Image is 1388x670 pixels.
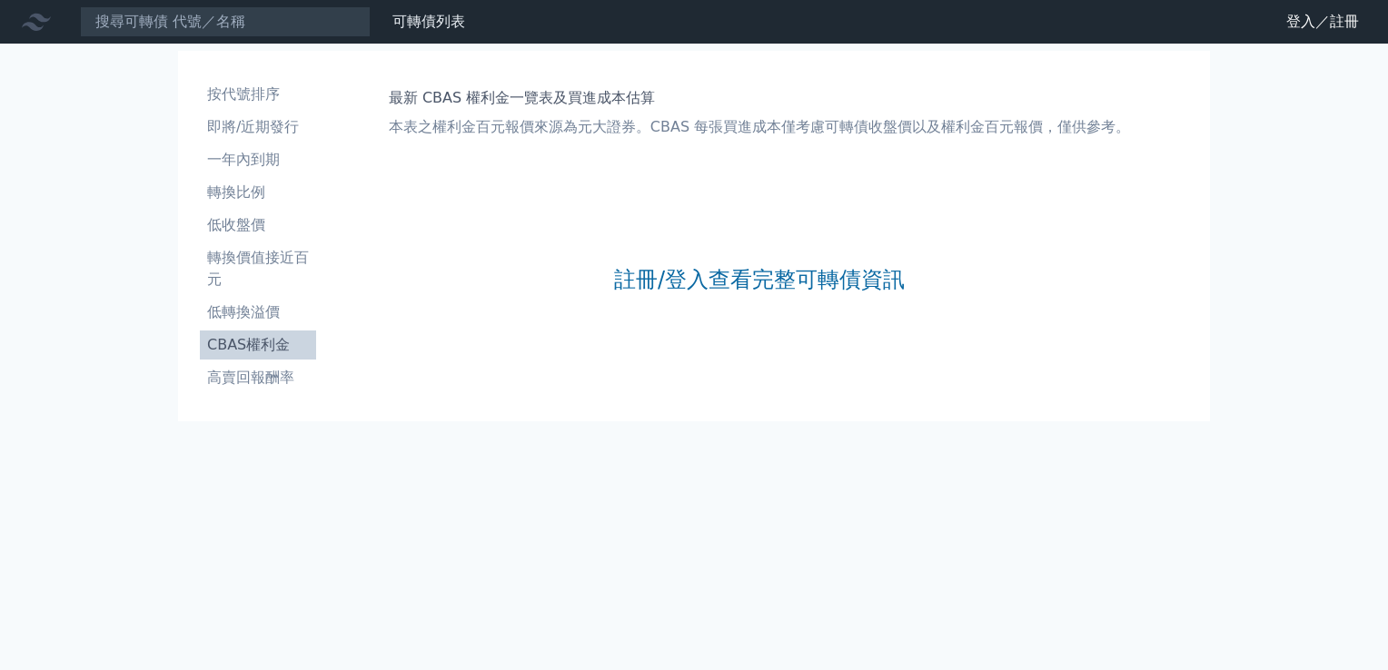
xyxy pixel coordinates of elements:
li: 低轉換溢價 [200,301,316,323]
a: CBAS權利金 [200,330,316,360]
li: 低收盤價 [200,214,316,236]
a: 註冊/登入查看完整可轉債資訊 [614,265,905,294]
a: 可轉債列表 [392,13,465,30]
li: 按代號排序 [200,84,316,105]
a: 一年內到期 [200,145,316,174]
input: 搜尋可轉債 代號／名稱 [80,6,371,37]
a: 低收盤價 [200,211,316,240]
h1: 最新 CBAS 權利金一覽表及買進成本估算 [389,87,1130,109]
li: 轉換價值接近百元 [200,247,316,291]
a: 即將/近期發行 [200,113,316,142]
li: 即將/近期發行 [200,116,316,138]
a: 登入／註冊 [1272,7,1373,36]
li: CBAS權利金 [200,334,316,356]
a: 高賣回報酬率 [200,363,316,392]
p: 本表之權利金百元報價來源為元大證券。CBAS 每張買進成本僅考慮可轉債收盤價以及權利金百元報價，僅供參考。 [389,116,1130,138]
li: 一年內到期 [200,149,316,171]
li: 轉換比例 [200,182,316,203]
a: 按代號排序 [200,80,316,109]
li: 高賣回報酬率 [200,367,316,389]
a: 轉換價值接近百元 [200,243,316,294]
a: 轉換比例 [200,178,316,207]
a: 低轉換溢價 [200,298,316,327]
